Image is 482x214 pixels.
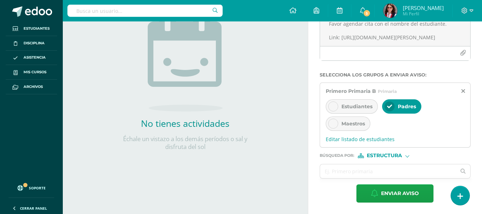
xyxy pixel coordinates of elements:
[6,21,57,36] a: Estudiantes
[24,55,46,60] span: Asistencia
[6,36,57,51] a: Disciplina
[6,80,57,94] a: Archivos
[320,164,456,178] input: Ej. Primero primaria
[6,65,57,80] a: Mis cursos
[114,135,257,151] p: Échale un vistazo a los demás períodos o sal y disfruta del sol
[320,72,471,78] label: Selecciona los grupos a enviar aviso :
[114,117,257,129] h2: No tienes actividades
[326,88,376,94] span: Primero Primaria B
[148,11,223,111] img: no_activities.png
[29,185,46,190] span: Soporte
[341,103,372,110] span: Estudiantes
[403,11,444,17] span: Mi Perfil
[356,184,433,203] button: Enviar aviso
[383,4,397,18] img: 454bd8377fe407885e503da33f4a5c32.png
[403,4,444,11] span: [PERSON_NAME]
[320,154,354,158] span: Búsqueda por :
[326,136,465,143] span: Editar listado de estudiantes
[378,89,397,94] span: Primaria
[363,9,371,17] span: 5
[398,103,416,110] span: Padres
[358,153,411,158] div: [object Object]
[6,51,57,65] a: Asistencia
[24,69,46,75] span: Mis cursos
[24,26,50,31] span: Estudiantes
[320,10,470,46] textarea: Estimados Padres: A continuación envío link para agendar cita para entrega de notas el día [DATE]...
[24,40,45,46] span: Disciplina
[67,5,223,17] input: Busca un usuario...
[341,120,365,127] span: Maestros
[381,185,419,202] span: Enviar aviso
[367,154,402,158] span: Estructura
[9,178,54,196] a: Soporte
[24,84,43,90] span: Archivos
[20,206,47,211] span: Cerrar panel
